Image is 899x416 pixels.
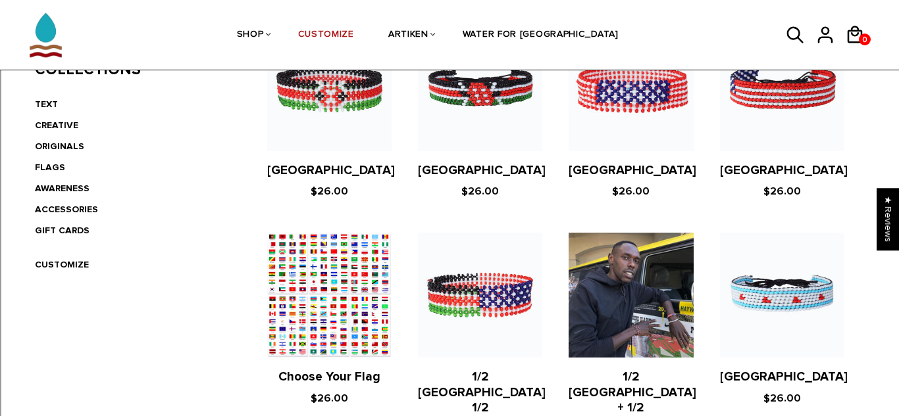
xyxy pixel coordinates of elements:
[859,34,871,45] a: 0
[720,163,848,178] a: [GEOGRAPHIC_DATA]
[463,1,619,70] a: WATER FOR [GEOGRAPHIC_DATA]
[5,76,894,88] div: Rename
[720,369,848,384] a: [GEOGRAPHIC_DATA]
[5,64,894,76] div: Sign out
[267,163,395,178] a: [GEOGRAPHIC_DATA]
[5,88,894,100] div: Move To ...
[237,1,264,70] a: SHOP
[298,1,354,70] a: CUSTOMIZE
[5,29,894,41] div: Move To ...
[5,17,894,29] div: Sort New > Old
[278,369,380,384] a: Choose Your Flag
[877,188,899,250] div: Click to open Judge.me floating reviews tab
[5,53,894,64] div: Options
[859,32,871,48] span: 0
[569,163,696,178] a: [GEOGRAPHIC_DATA]
[418,163,546,178] a: [GEOGRAPHIC_DATA]
[5,41,894,53] div: Delete
[388,1,428,70] a: ARTIKEN
[5,5,894,17] div: Sort A > Z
